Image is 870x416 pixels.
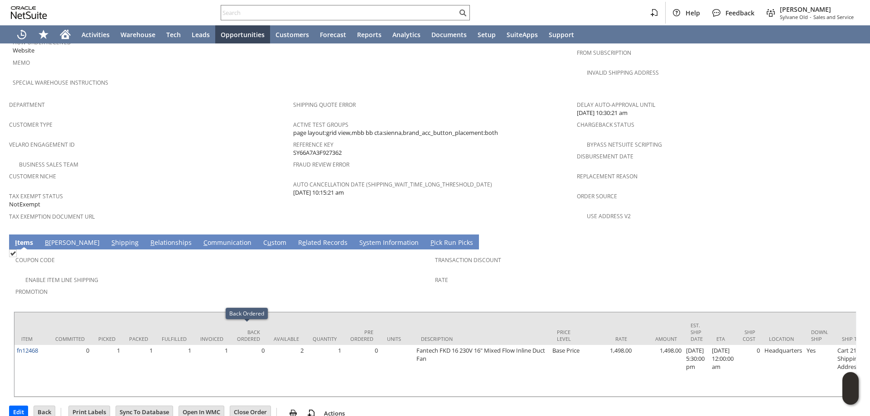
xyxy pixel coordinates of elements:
[587,141,662,148] a: Bypass NetSuite Scripting
[577,49,631,57] a: From Subscription
[363,238,366,247] span: y
[577,121,634,129] a: Chargeback Status
[166,30,181,39] span: Tech
[431,30,467,39] span: Documents
[76,25,115,43] a: Activities
[811,329,828,342] div: Down. Ship
[691,322,703,342] div: Est. Ship Date
[98,335,116,342] div: Picked
[9,141,75,148] a: Velaro Engagement ID
[15,288,48,296] a: Promotion
[296,238,350,248] a: Related Records
[13,59,30,67] a: Memo
[421,335,543,342] div: Description
[293,148,342,157] span: SY66A7A3F927362
[237,329,260,342] div: Back Ordered
[414,345,550,397] td: Fantech FKD 16 230V 16" Mixed Flow Inline Duct Fan
[9,200,40,209] span: NotExempt
[54,25,76,43] a: Home
[55,335,85,342] div: Committed
[435,256,501,264] a: Transaction Discount
[686,9,700,17] span: Help
[293,121,348,129] a: Active Test Groups
[162,335,187,342] div: Fulfilled
[587,212,631,220] a: Use Address V2
[716,335,729,342] div: ETA
[320,30,346,39] span: Forecast
[13,79,108,86] a: Special Warehouse Instructions
[769,335,797,342] div: Location
[9,192,63,200] a: Tax Exempt Status
[9,172,56,180] a: Customer Niche
[306,345,343,397] td: 1
[293,161,349,168] a: Fraud Review Error
[274,335,299,342] div: Available
[478,30,496,39] span: Setup
[472,25,501,43] a: Setup
[33,25,54,43] div: Shortcuts
[11,25,33,43] a: Recent Records
[641,335,677,342] div: Amount
[845,236,855,247] a: Unrolled view on
[743,329,755,342] div: Ship Cost
[457,7,468,18] svg: Search
[587,69,659,77] a: Invalid Shipping Address
[111,238,115,247] span: S
[122,345,155,397] td: 1
[121,30,155,39] span: Warehouse
[267,345,306,397] td: 2
[313,335,337,342] div: Quantity
[591,335,627,342] div: Rate
[810,14,812,20] span: -
[577,109,628,117] span: [DATE] 10:30:21 am
[634,345,684,397] td: 1,498.00
[343,345,380,397] td: 0
[221,30,265,39] span: Opportunities
[270,25,314,43] a: Customers
[9,121,53,129] a: Customer Type
[684,345,710,397] td: [DATE] 5:30:00 pm
[352,25,387,43] a: Reports
[762,345,804,397] td: Headquarters
[430,238,434,247] span: P
[15,238,17,247] span: I
[17,346,38,354] a: fn12468
[842,372,859,405] iframe: Click here to launch Oracle Guided Learning Help Panel
[435,276,448,284] a: Rate
[550,345,584,397] td: Base Price
[357,238,421,248] a: System Information
[293,101,356,109] a: Shipping Quote Error
[577,172,638,180] a: Replacement reason
[115,25,161,43] a: Warehouse
[148,238,194,248] a: Relationships
[780,5,854,14] span: [PERSON_NAME]
[557,329,577,342] div: Price Level
[203,238,208,247] span: C
[725,9,754,17] span: Feedback
[293,129,498,137] span: page layout:grid view,mbb bb cta:sienna,brand_acc_button_placement:both
[584,345,634,397] td: 1,498.00
[200,335,223,342] div: Invoiced
[350,329,373,342] div: Pre Ordered
[428,238,475,248] a: Pick Run Picks
[507,30,538,39] span: SuiteApps
[15,256,55,264] a: Coupon Code
[387,25,426,43] a: Analytics
[25,276,98,284] a: Enable Item Line Shipping
[215,25,270,43] a: Opportunities
[45,238,49,247] span: B
[261,238,289,248] a: Custom
[392,30,420,39] span: Analytics
[161,25,186,43] a: Tech
[314,25,352,43] a: Forecast
[804,345,835,397] td: Yes
[192,30,210,39] span: Leads
[229,310,264,317] div: Back Ordered
[201,238,254,248] a: Communication
[267,238,271,247] span: u
[357,30,382,39] span: Reports
[577,153,633,160] a: Disbursement Date
[186,25,215,43] a: Leads
[302,238,306,247] span: e
[577,101,655,109] a: Delay Auto-Approval Until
